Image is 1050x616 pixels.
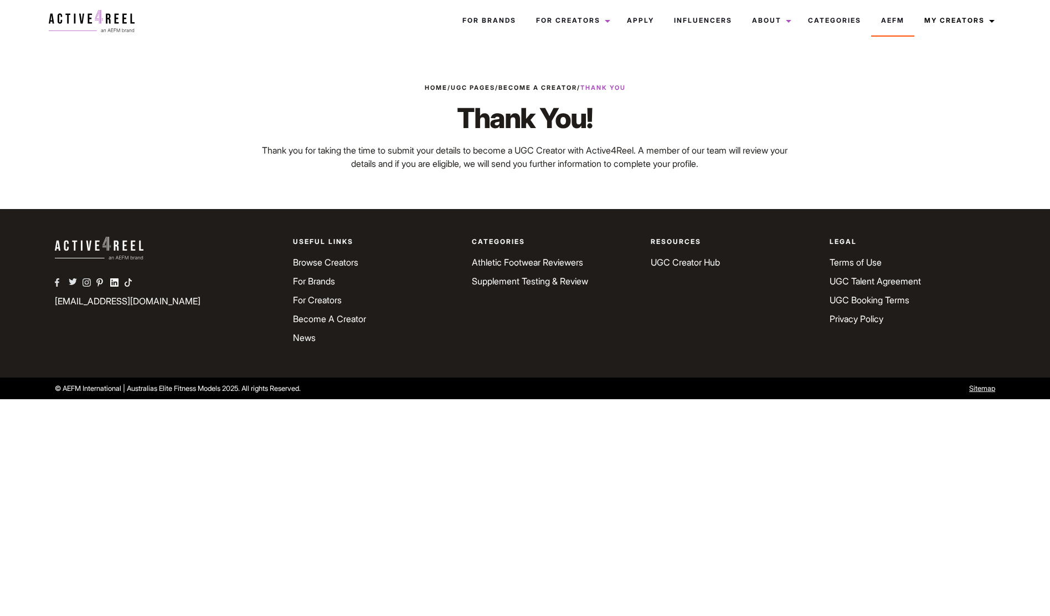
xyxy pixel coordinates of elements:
[425,84,447,91] a: Home
[69,277,83,290] a: AEFM Twitter
[250,144,800,170] p: Thank you for taking the time to submit your details to become a UGC Creator with Active4Reel. A ...
[830,237,995,247] p: Legal
[580,84,626,91] strong: Thank You
[96,277,110,290] a: AEFM Pinterest
[830,257,882,268] a: Terms of Use
[55,296,200,307] a: [EMAIL_ADDRESS][DOMAIN_NAME]
[651,257,720,268] a: UGC Creator Hub
[451,84,495,91] a: UGC Pages
[664,6,742,35] a: Influencers
[55,237,143,259] img: a4r-logo-white.svg
[472,276,588,287] a: Supplement Testing & Review
[498,84,577,91] a: Become a Creator
[124,277,138,290] a: AEFM TikTok
[250,101,800,135] h1: Thank You!
[55,277,69,290] a: AEFM Facebook
[293,294,342,306] a: For Creators
[49,10,135,32] img: a4r-logo.svg
[969,384,995,393] a: Sitemap
[293,313,366,324] a: Become A Creator
[83,277,96,290] a: AEFM Instagram
[830,276,921,287] a: UGC Talent Agreement
[526,6,617,35] a: For Creators
[293,276,335,287] a: For Brands
[830,313,883,324] a: Privacy Policy
[651,237,816,247] p: Resources
[871,6,914,35] a: AEFM
[425,83,626,93] span: / / /
[798,6,871,35] a: Categories
[293,237,459,247] p: Useful Links
[472,257,583,268] a: Athletic Footwear Reviewers
[472,237,637,247] p: Categories
[914,6,1001,35] a: My Creators
[110,277,124,290] a: AEFM Linkedin
[617,6,664,35] a: Apply
[452,6,526,35] a: For Brands
[742,6,798,35] a: About
[55,383,598,394] p: © AEFM International | Australias Elite Fitness Models 2025. All rights Reserved.
[830,294,909,306] a: UGC Booking Terms
[293,257,358,268] a: Browse Creators
[293,332,316,343] a: News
